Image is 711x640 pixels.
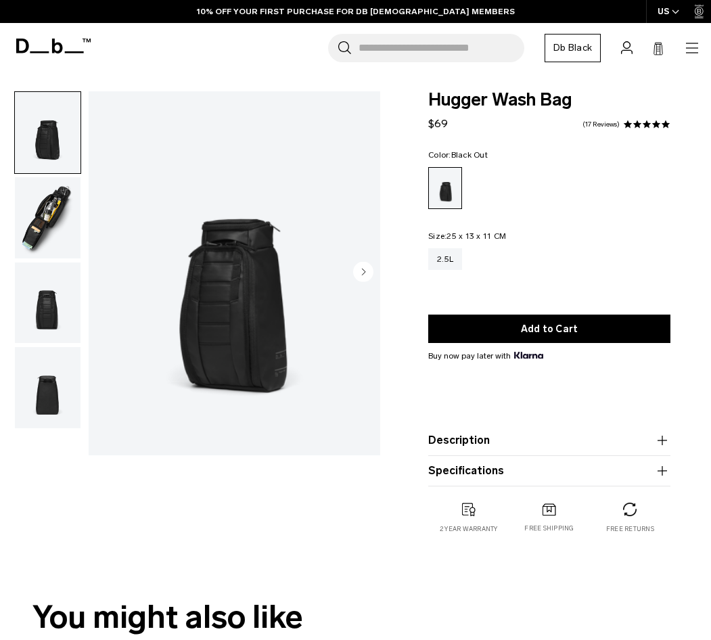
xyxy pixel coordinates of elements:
[14,177,81,259] button: Hugger Wash Bag Black Out
[524,524,574,533] p: Free shipping
[15,262,81,344] img: Hugger Wash Bag Black Out
[514,352,543,359] img: {"height" => 20, "alt" => "Klarna"}
[428,117,448,130] span: $69
[428,232,506,240] legend: Size:
[428,91,670,109] span: Hugger Wash Bag
[15,177,81,258] img: Hugger Wash Bag Black Out
[428,315,670,343] button: Add to Cart
[606,524,654,534] p: Free returns
[89,91,380,455] img: Hugger Wash Bag Black Out
[428,151,488,159] legend: Color:
[14,262,81,344] button: Hugger Wash Bag Black Out
[353,262,373,285] button: Next slide
[582,121,620,128] a: 17 reviews
[14,346,81,429] button: Hugger Wash Bag Black Out
[451,150,488,160] span: Black Out
[197,5,515,18] a: 10% OFF YOUR FIRST PURCHASE FOR DB [DEMOGRAPHIC_DATA] MEMBERS
[14,91,81,174] button: Hugger Wash Bag Black Out
[15,92,81,173] img: Hugger Wash Bag Black Out
[89,91,380,455] li: 1 / 4
[428,432,670,449] button: Description
[428,167,462,209] a: Black Out
[440,524,498,534] p: 2 year warranty
[428,350,543,362] span: Buy now pay later with
[15,347,81,428] img: Hugger Wash Bag Black Out
[428,463,670,479] button: Specifications
[446,231,506,241] span: 25 x 13 x 11 CM
[428,248,462,270] a: 2.5L
[545,34,601,62] a: Db Black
